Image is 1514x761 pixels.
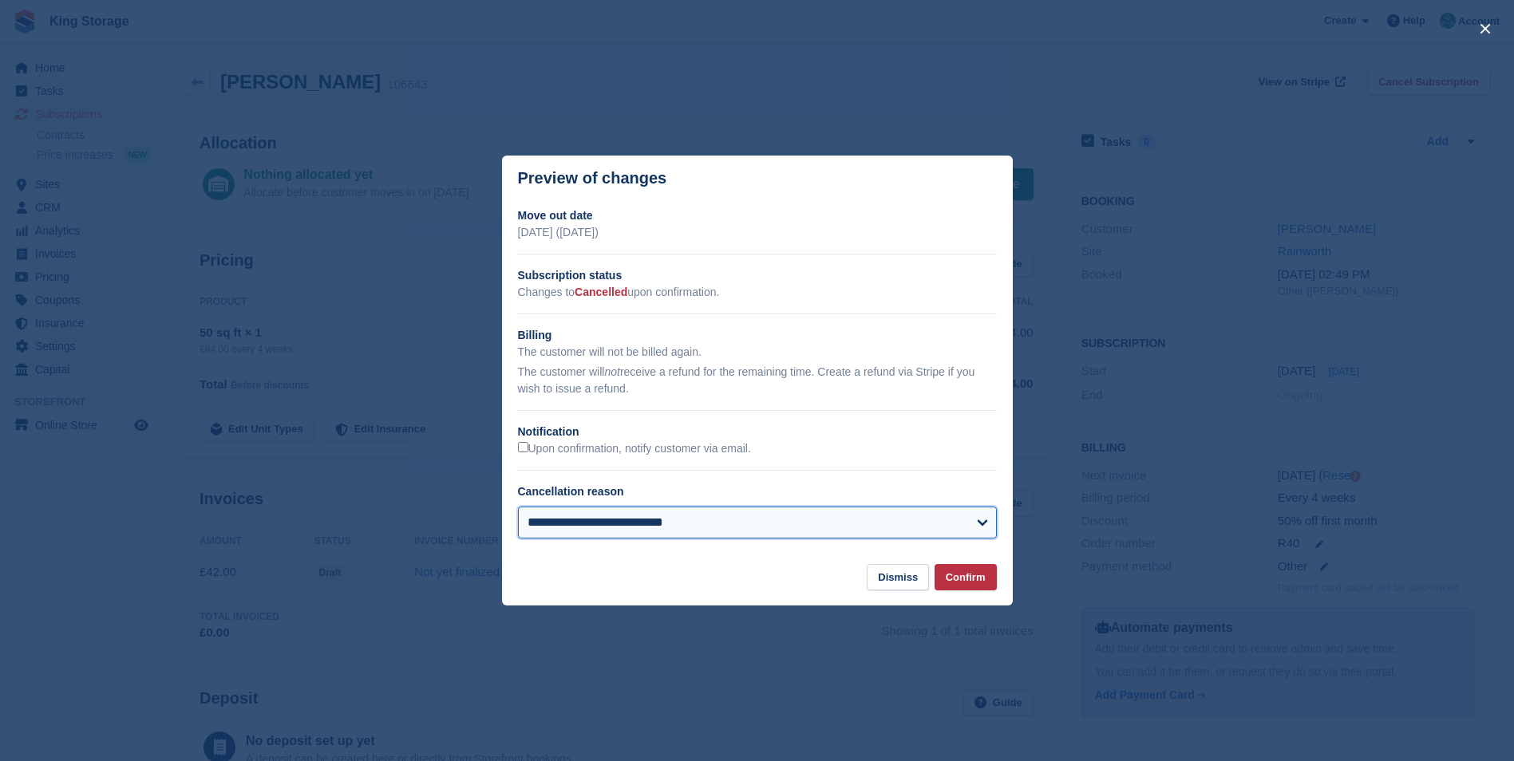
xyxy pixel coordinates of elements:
p: The customer will receive a refund for the remaining time. Create a refund via Stripe if you wish... [518,364,997,397]
button: Dismiss [867,564,929,590]
button: Confirm [935,564,997,590]
h2: Move out date [518,207,997,224]
p: Preview of changes [518,169,667,187]
button: close [1472,16,1498,41]
h2: Subscription status [518,267,997,284]
h2: Billing [518,327,997,344]
label: Upon confirmation, notify customer via email. [518,442,751,456]
h2: Notification [518,424,997,440]
p: [DATE] ([DATE]) [518,224,997,241]
label: Cancellation reason [518,485,624,498]
p: The customer will not be billed again. [518,344,997,361]
em: not [604,365,619,378]
span: Cancelled [575,286,627,298]
p: Changes to upon confirmation. [518,284,997,301]
input: Upon confirmation, notify customer via email. [518,442,528,452]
